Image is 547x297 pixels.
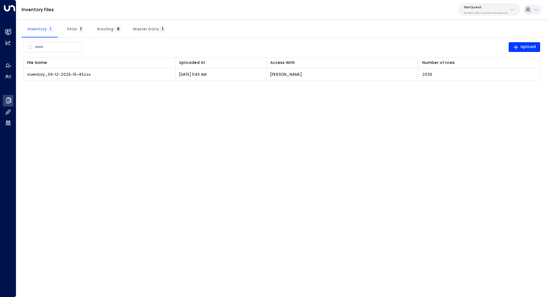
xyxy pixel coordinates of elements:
span: Inventory [27,27,53,31]
span: 2036 [422,72,432,77]
span: Master Data [133,27,165,31]
span: Routing [97,27,122,31]
div: Access With [270,60,414,66]
div: Uploaded At [179,60,262,66]
span: 1 [160,25,165,33]
div: Number of rows [422,60,455,66]
button: Upload [509,42,540,52]
p: [DATE] 11:43 AM [179,72,207,77]
div: File Name [27,60,171,66]
p: [PERSON_NAME] [270,72,302,77]
button: StorQuest95e12634-a2b0-4ea9-845a-0bcfa50e2d19 [458,3,520,16]
a: Inventory Files [22,6,54,13]
span: Upload [513,44,536,50]
span: 1 [78,25,84,33]
span: inventory_09-12-2025-15-43.csv [27,72,91,77]
p: 95e12634-a2b0-4ea9-845a-0bcfa50e2d19 [464,12,508,14]
span: 1 [48,25,53,33]
p: StorQuest [464,5,508,9]
div: Uploaded At [179,60,205,66]
span: 0 [115,25,122,33]
div: File Name [27,60,47,66]
div: Number of rows [422,60,536,66]
span: FAQs [67,27,84,31]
